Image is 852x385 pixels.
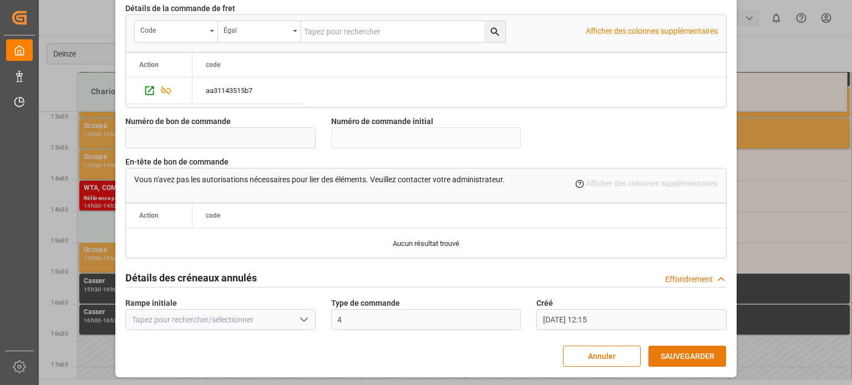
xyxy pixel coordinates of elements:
div: Appuyez sur ESPACE pour sélectionner cette ligne. [126,78,192,104]
font: Rampe initiale [125,299,177,307]
input: JJ.MM.AAAA HH:MM [536,309,727,330]
font: Annuler [588,352,616,361]
font: Action [139,61,159,69]
button: bouton de recherche [484,21,505,42]
font: Numéro de bon de commande [125,117,231,126]
button: ouvrir le menu [295,311,311,328]
font: Action [139,212,159,219]
font: Égal [224,27,237,34]
font: Numéro de commande initial [331,117,433,126]
font: Détails de la commande de fret [125,4,235,13]
div: Appuyez sur ESPACE pour sélectionner cette ligne. [192,78,303,104]
font: Type de commande [331,299,400,307]
font: code [206,61,220,69]
button: ouvrir le menu [218,21,301,42]
input: Tapez pour rechercher/sélectionner [125,309,316,330]
button: SAUVEGARDER [648,346,726,367]
font: code [206,212,220,219]
font: Créé [536,299,553,307]
font: aa31143515b7 [206,86,252,95]
font: Afficher des colonnes supplémentaires [586,27,718,35]
font: Vous n'avez pas les autorisations nécessaires pour lier des éléments. Veuillez contacter votre ad... [134,175,505,184]
font: SAUVEGARDER [661,352,714,361]
font: code [140,27,156,34]
button: Annuler [563,346,641,367]
input: Tapez pour rechercher [301,21,505,42]
font: En-tête de bon de commande [125,157,229,166]
button: ouvrir le menu [135,21,218,42]
font: Effondrement [665,275,713,284]
font: Détails des créneaux annulés [125,272,257,284]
